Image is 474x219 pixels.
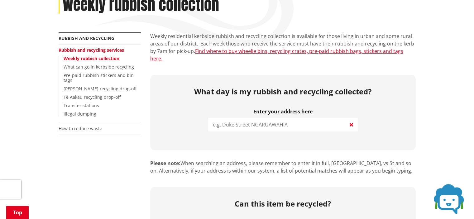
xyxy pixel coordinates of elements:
a: Transfer stations [64,102,99,108]
a: Find where to buy wheelie bins, recycling crates, pre-paid rubbish bags, stickers and tags here. [150,48,403,62]
a: Rubbish and recycling services [59,47,124,53]
a: Pre-paid rubbish stickers and bin tags [64,72,134,83]
h2: Can this item be recycled? [235,199,331,208]
a: What can go in kerbside recycling [64,64,134,70]
a: Rubbish and recycling [59,35,114,41]
a: Weekly rubbish collection [64,55,119,61]
a: [PERSON_NAME] recycling drop-off [64,86,136,92]
a: Illegal dumping [64,111,96,117]
p: When searching an address, please remember to enter it in full, [GEOGRAPHIC_DATA], vs St and so o... [150,159,416,174]
input: e.g. Duke Street NGARUAWAHIA [208,118,358,131]
h2: What day is my rubbish and recycling collected? [155,87,411,96]
a: Top [6,206,29,219]
a: How to reduce waste [59,126,102,131]
p: Weekly residential kerbside rubbish and recycling collection is available for those living in urb... [150,32,416,62]
strong: Please note: [150,160,180,167]
label: Enter your address here [208,109,358,115]
a: Te Aakau recycling drop-off [64,94,121,100]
